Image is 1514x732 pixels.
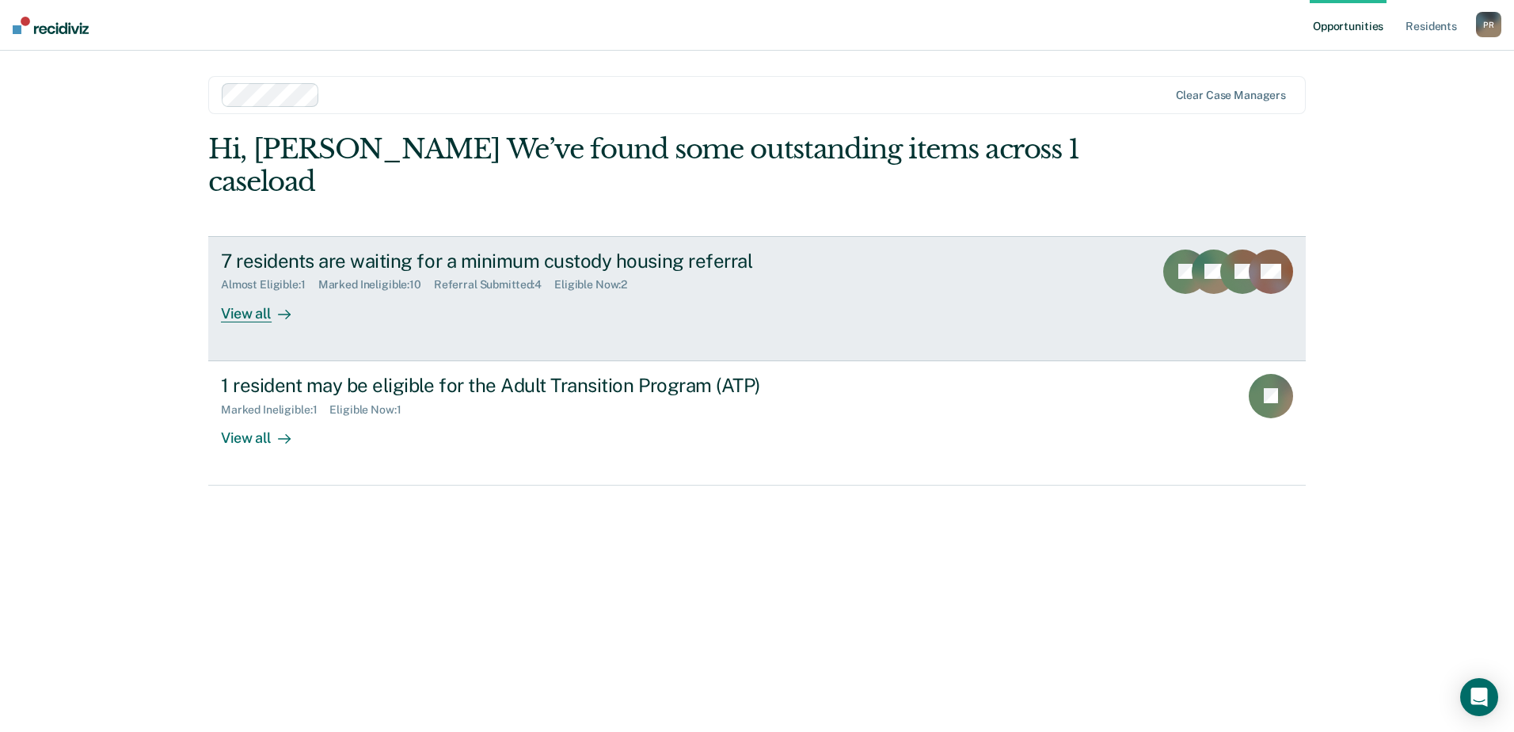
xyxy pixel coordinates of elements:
[1476,12,1501,37] button: PR
[1460,678,1498,716] div: Open Intercom Messenger
[554,278,640,292] div: Eligible Now : 2
[208,361,1306,486] a: 1 resident may be eligible for the Adult Transition Program (ATP)Marked Ineligible:1Eligible Now:...
[1176,89,1286,102] div: Clear case managers
[208,236,1306,361] a: 7 residents are waiting for a minimum custody housing referralAlmost Eligible:1Marked Ineligible:...
[221,292,310,322] div: View all
[221,374,777,397] div: 1 resident may be eligible for the Adult Transition Program (ATP)
[13,17,89,34] img: Recidiviz
[221,416,310,447] div: View all
[221,403,329,417] div: Marked Ineligible : 1
[1476,12,1501,37] div: P R
[318,278,434,292] div: Marked Ineligible : 10
[329,403,413,417] div: Eligible Now : 1
[221,250,777,273] div: 7 residents are waiting for a minimum custody housing referral
[221,278,318,292] div: Almost Eligible : 1
[208,133,1086,198] div: Hi, [PERSON_NAME] We’ve found some outstanding items across 1 caseload
[434,278,554,292] div: Referral Submitted : 4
